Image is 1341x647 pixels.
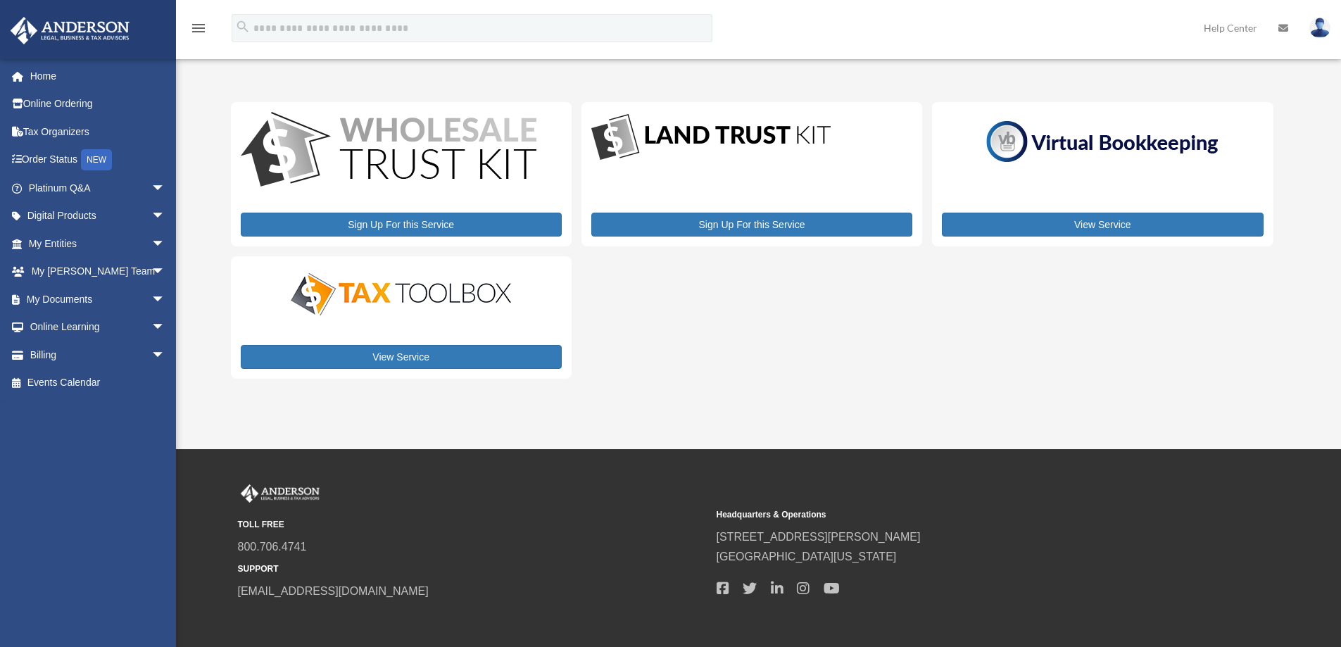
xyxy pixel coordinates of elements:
small: TOLL FREE [238,517,707,532]
a: Sign Up For this Service [591,213,912,237]
a: My [PERSON_NAME] Teamarrow_drop_down [10,258,187,286]
a: Order StatusNEW [10,146,187,175]
img: WS-Trust-Kit-lgo-1.jpg [241,112,536,190]
a: [EMAIL_ADDRESS][DOMAIN_NAME] [238,585,429,597]
img: LandTrust_lgo-1.jpg [591,112,831,163]
span: arrow_drop_down [151,174,180,203]
a: Digital Productsarrow_drop_down [10,202,180,230]
a: Billingarrow_drop_down [10,341,187,369]
a: menu [190,25,207,37]
a: Home [10,62,187,90]
img: User Pic [1309,18,1330,38]
a: View Service [942,213,1263,237]
a: Online Learningarrow_drop_down [10,313,187,341]
a: Events Calendar [10,369,187,397]
a: Tax Organizers [10,118,187,146]
a: Online Ordering [10,90,187,118]
i: menu [190,20,207,37]
i: search [235,19,251,34]
a: [GEOGRAPHIC_DATA][US_STATE] [717,551,897,563]
span: arrow_drop_down [151,341,180,370]
a: 800.706.4741 [238,541,307,553]
a: Platinum Q&Aarrow_drop_down [10,174,187,202]
a: Sign Up For this Service [241,213,562,237]
span: arrow_drop_down [151,230,180,258]
span: arrow_drop_down [151,313,180,342]
a: My Entitiesarrow_drop_down [10,230,187,258]
span: arrow_drop_down [151,258,180,287]
small: Headquarters & Operations [717,508,1185,522]
a: View Service [241,345,562,369]
div: NEW [81,149,112,170]
a: [STREET_ADDRESS][PERSON_NAME] [717,531,921,543]
img: Anderson Advisors Platinum Portal [6,17,134,44]
span: arrow_drop_down [151,285,180,314]
a: My Documentsarrow_drop_down [10,285,187,313]
img: Anderson Advisors Platinum Portal [238,484,322,503]
small: SUPPORT [238,562,707,577]
span: arrow_drop_down [151,202,180,231]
